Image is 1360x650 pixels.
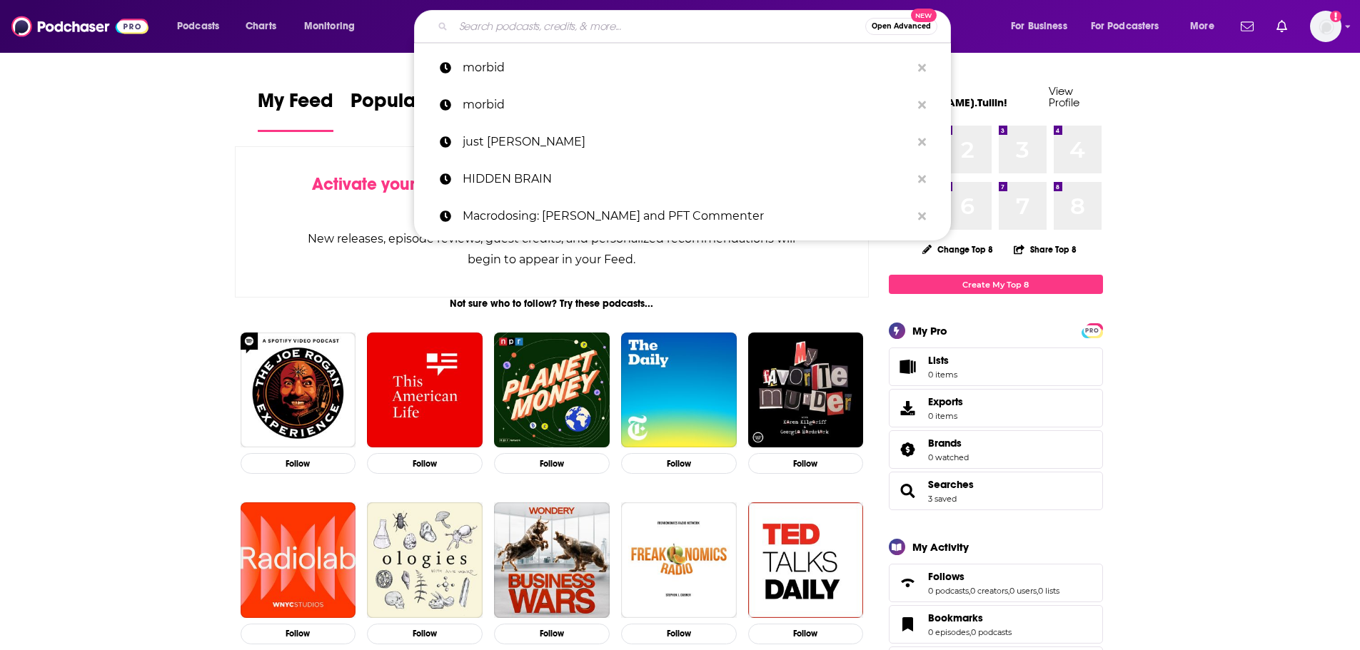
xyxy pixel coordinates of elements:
[889,347,1103,386] a: Lists
[312,173,458,195] span: Activate your Feed
[928,570,1059,583] a: Follows
[889,564,1103,602] span: Follows
[928,437,969,450] a: Brands
[1082,15,1180,38] button: open menu
[453,15,865,38] input: Search podcasts, credits, & more...
[241,332,356,448] a: The Joe Rogan Experience
[914,240,1002,258] button: Change Top 8
[621,332,737,448] img: The Daily
[928,627,969,637] a: 0 episodes
[928,452,969,462] a: 0 watched
[748,502,864,618] img: TED Talks Daily
[928,354,949,367] span: Lists
[894,481,922,501] a: Searches
[241,453,356,474] button: Follow
[1011,16,1067,36] span: For Business
[463,86,911,123] p: morbid
[304,16,355,36] span: Monitoring
[414,123,951,161] a: just [PERSON_NAME]
[258,88,333,121] span: My Feed
[351,88,472,132] a: Popular Feed
[912,540,969,554] div: My Activity
[889,430,1103,469] span: Brands
[748,624,864,644] button: Follow
[928,354,957,367] span: Lists
[894,398,922,418] span: Exports
[1049,84,1079,109] a: View Profile
[294,15,373,38] button: open menu
[463,198,911,235] p: Macrodosing: Arian Foster and PFT Commenter
[494,453,610,474] button: Follow
[351,88,472,121] span: Popular Feed
[928,411,963,421] span: 0 items
[367,502,483,618] a: Ologies with Alie Ward
[414,198,951,235] a: Macrodosing: [PERSON_NAME] and PFT Commenter
[367,624,483,644] button: Follow
[1084,325,1101,335] a: PRO
[307,174,797,215] div: by following Podcasts, Creators, Lists, and other Users!
[11,13,148,40] img: Podchaser - Follow, Share and Rate Podcasts
[463,123,911,161] p: just trish
[246,16,276,36] span: Charts
[865,18,937,35] button: Open AdvancedNew
[894,440,922,459] a: Brands
[911,9,937,22] span: New
[912,324,947,337] div: My Pro
[621,453,737,474] button: Follow
[1091,16,1159,36] span: For Podcasters
[1084,325,1101,336] span: PRO
[928,570,964,583] span: Follows
[971,627,1012,637] a: 0 podcasts
[367,453,483,474] button: Follow
[872,23,931,30] span: Open Advanced
[970,586,1008,596] a: 0 creators
[367,332,483,448] img: This American Life
[1271,14,1293,39] a: Show notifications dropdown
[748,453,864,474] button: Follow
[748,332,864,448] img: My Favorite Murder with Karen Kilgariff and Georgia Hardstark
[494,332,610,448] a: Planet Money
[894,573,922,593] a: Follows
[1038,586,1059,596] a: 0 lists
[494,502,610,618] img: Business Wars
[1235,14,1259,39] a: Show notifications dropdown
[1310,11,1341,42] img: User Profile
[894,614,922,634] a: Bookmarks
[894,357,922,377] span: Lists
[1008,586,1009,596] span: ,
[235,298,870,310] div: Not sure who to follow? Try these podcasts...
[928,494,957,504] a: 3 saved
[928,478,974,491] a: Searches
[889,472,1103,510] span: Searches
[1037,586,1038,596] span: ,
[889,389,1103,427] a: Exports
[928,586,969,596] a: 0 podcasts
[177,16,219,36] span: Podcasts
[463,161,911,198] p: HIDDEN BRAIN
[928,437,962,450] span: Brands
[414,86,951,123] a: morbid
[1001,15,1085,38] button: open menu
[307,228,797,270] div: New releases, episode reviews, guest credits, and personalized recommendations will begin to appe...
[414,49,951,86] a: morbid
[241,502,356,618] img: Radiolab
[969,586,970,596] span: ,
[428,10,964,43] div: Search podcasts, credits, & more...
[1009,586,1037,596] a: 0 users
[928,611,983,624] span: Bookmarks
[1180,15,1232,38] button: open menu
[928,395,963,408] span: Exports
[241,624,356,644] button: Follow
[889,605,1103,644] span: Bookmarks
[414,161,951,198] a: HIDDEN BRAIN
[167,15,238,38] button: open menu
[889,275,1103,294] a: Create My Top 8
[928,611,1012,624] a: Bookmarks
[1310,11,1341,42] button: Show profile menu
